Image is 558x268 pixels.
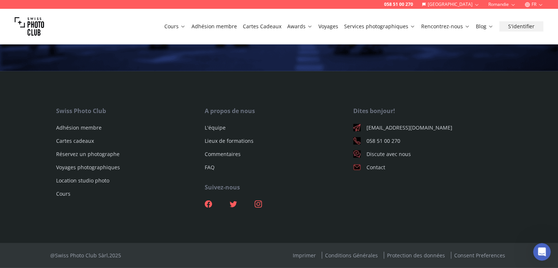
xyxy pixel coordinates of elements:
a: Services photographiques [344,23,415,30]
button: Services photographiques [341,21,418,32]
div: Fermer [129,3,142,16]
a: Conditions Générales [322,252,381,259]
a: Cartes Cadeaux [243,23,281,30]
a: Cours [164,23,186,30]
div: Vous recevrez une réponse ici et par e-mail : ✉️ [12,145,114,174]
div: user dit… [6,69,141,141]
iframe: Intercom live chat [533,243,551,261]
a: [EMAIL_ADDRESS][DOMAIN_NAME] [353,124,502,131]
a: Adhésion membre [56,124,102,131]
img: Swiss photo club [15,12,44,41]
a: Protection des données [384,252,448,259]
a: 058 51 00 270 [384,1,413,7]
a: FAQ [205,164,215,171]
a: Voyages photographiques [56,164,120,171]
b: moins de 2 heures [18,185,71,191]
button: Envoyer un message… [126,209,138,221]
a: L'équipe [205,124,226,131]
a: Discute avec nous [353,151,502,158]
div: Bonjour, je souhaiterais m'inscrire au cours débutant à [GEOGRAPHIC_DATA]. J'aimerais savoir si l... [26,69,141,135]
a: Consent Preferences [451,252,508,259]
a: Lieux de formations [205,137,254,144]
input: Enter your email [31,36,132,51]
a: Rencontrez-nous [421,23,470,30]
div: Suivez-nous [205,183,353,192]
a: Voyages [318,23,338,30]
div: A propos de nous [205,106,353,115]
button: Blog [473,21,496,32]
button: Adhésion membre [189,21,240,32]
div: Vous recevrez une réponse ici et par e-mail :✉️[PERSON_NAME][EMAIL_ADDRESS][DOMAIN_NAME]Notre dél... [6,141,120,197]
a: Cours [56,190,70,197]
div: Fin dit… [6,141,141,213]
a: Blog [476,23,493,30]
button: Sélectionneur de fichier gif [35,212,41,218]
button: go back [5,3,19,17]
p: Dans les 3 heures [62,9,105,17]
a: Awards [287,23,313,30]
textarea: Envoyer un message... [6,196,141,209]
b: [PERSON_NAME][EMAIL_ADDRESS][DOMAIN_NAME] [12,160,112,173]
a: Location studio photo [56,177,109,184]
button: Awards [284,21,316,32]
h1: Swiss Photo Club [56,4,106,9]
button: S'identifier [499,21,543,32]
button: Accueil [115,3,129,17]
img: Profile image for Quim [41,4,53,16]
button: Rencontrez-nous [418,21,473,32]
button: Start recording [47,212,52,218]
div: Dites bonjour! [353,106,502,115]
img: Profile image for Osan [31,4,43,16]
a: Imprimer [290,252,319,259]
a: Adhésion membre [192,23,237,30]
a: Réservez un photographe [56,151,120,157]
div: Notre délai de réponse habituel 🕒 [12,178,114,192]
a: 058 51 00 270 [353,137,502,145]
div: Email [31,27,132,35]
button: Télécharger la pièce jointe [11,212,17,218]
img: Profile image for Ina [21,4,33,16]
button: Cartes Cadeaux [240,21,284,32]
a: Contact [353,164,502,171]
a: Cartes cadeaux [56,137,94,144]
div: Swiss Photo Club [56,106,205,115]
div: Bonjour, je souhaiterais m'inscrire au cours débutant à [GEOGRAPHIC_DATA]. J'aimerais savoir si l... [32,73,135,131]
a: Commentaires [205,151,241,157]
button: Cours [161,21,189,32]
div: @Swiss Photo Club Sàrl, 2025 [50,252,121,259]
button: Voyages [316,21,341,32]
button: Sélectionneur d’emoji [23,212,29,218]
